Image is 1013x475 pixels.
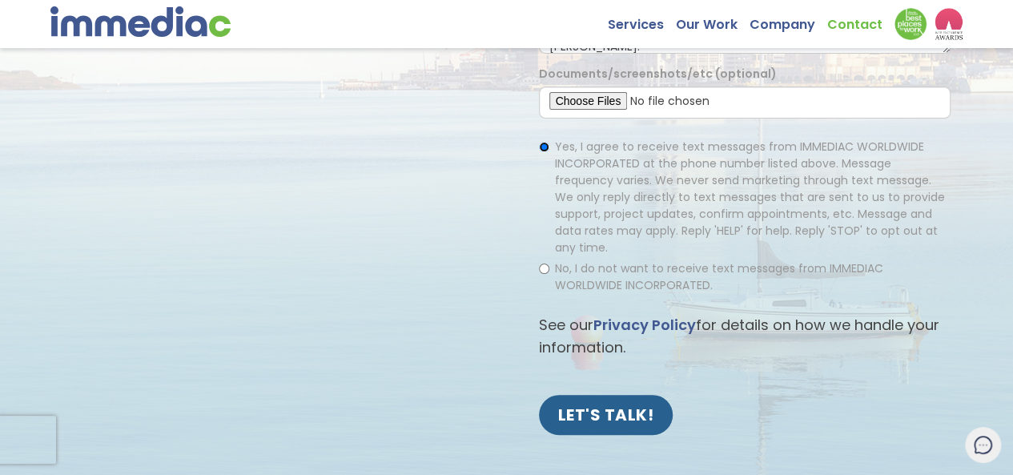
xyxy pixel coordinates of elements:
[935,8,963,40] img: logo2_wea_nobg.webp
[539,264,549,274] input: No, I do not want to receive text messages from IMMEDIAC WORLDWIDE INCORPORATED.
[676,8,750,33] a: Our Work
[539,66,777,83] label: Documents/screenshots/etc (optional)
[539,395,673,435] input: LET'S TALK!
[539,142,549,152] input: Yes, I agree to receive text messages from IMMEDIAC WORLDWIDE INCORPORATED at the phone number li...
[894,8,927,40] img: Down
[539,314,951,359] p: See our for details on how we handle your information.
[555,260,883,293] span: No, I do not want to receive text messages from IMMEDIAC WORLDWIDE INCORPORATED.
[608,8,676,33] a: Services
[50,6,231,37] img: immediac
[555,139,945,256] span: Yes, I agree to receive text messages from IMMEDIAC WORLDWIDE INCORPORATED at the phone number li...
[750,8,827,33] a: Company
[827,8,894,33] a: Contact
[593,315,696,335] a: Privacy Policy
